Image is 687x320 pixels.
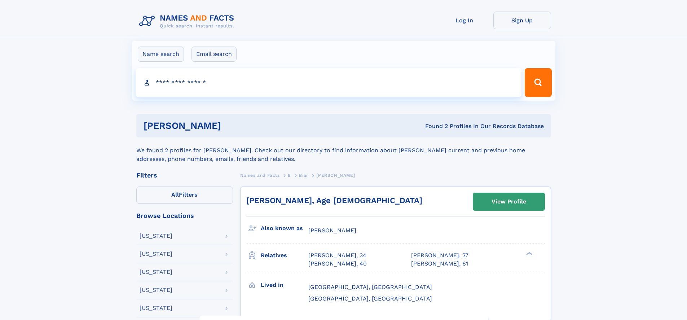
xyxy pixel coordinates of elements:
[473,193,545,210] a: View Profile
[140,287,172,293] div: [US_STATE]
[171,191,179,198] span: All
[261,222,308,234] h3: Also known as
[136,212,233,219] div: Browse Locations
[323,122,544,130] div: Found 2 Profiles In Our Records Database
[308,227,356,234] span: [PERSON_NAME]
[140,269,172,275] div: [US_STATE]
[261,249,308,262] h3: Relatives
[299,171,308,180] a: Biar
[436,12,493,29] a: Log In
[136,172,233,179] div: Filters
[411,251,468,259] a: [PERSON_NAME], 37
[144,121,323,130] h1: [PERSON_NAME]
[411,260,468,268] a: [PERSON_NAME], 61
[261,279,308,291] h3: Lived in
[246,196,422,205] a: [PERSON_NAME], Age [DEMOGRAPHIC_DATA]
[525,68,551,97] button: Search Button
[288,173,291,178] span: B
[492,193,526,210] div: View Profile
[316,173,355,178] span: [PERSON_NAME]
[308,295,432,302] span: [GEOGRAPHIC_DATA], [GEOGRAPHIC_DATA]
[191,47,237,62] label: Email search
[308,251,366,259] a: [PERSON_NAME], 34
[138,47,184,62] label: Name search
[240,171,280,180] a: Names and Facts
[136,12,240,31] img: Logo Names and Facts
[299,173,308,178] span: Biar
[140,233,172,239] div: [US_STATE]
[524,251,533,256] div: ❯
[288,171,291,180] a: B
[140,251,172,257] div: [US_STATE]
[136,187,233,204] label: Filters
[140,305,172,311] div: [US_STATE]
[136,68,522,97] input: search input
[308,284,432,290] span: [GEOGRAPHIC_DATA], [GEOGRAPHIC_DATA]
[493,12,551,29] a: Sign Up
[308,260,367,268] a: [PERSON_NAME], 40
[136,137,551,163] div: We found 2 profiles for [PERSON_NAME]. Check out our directory to find information about [PERSON_...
